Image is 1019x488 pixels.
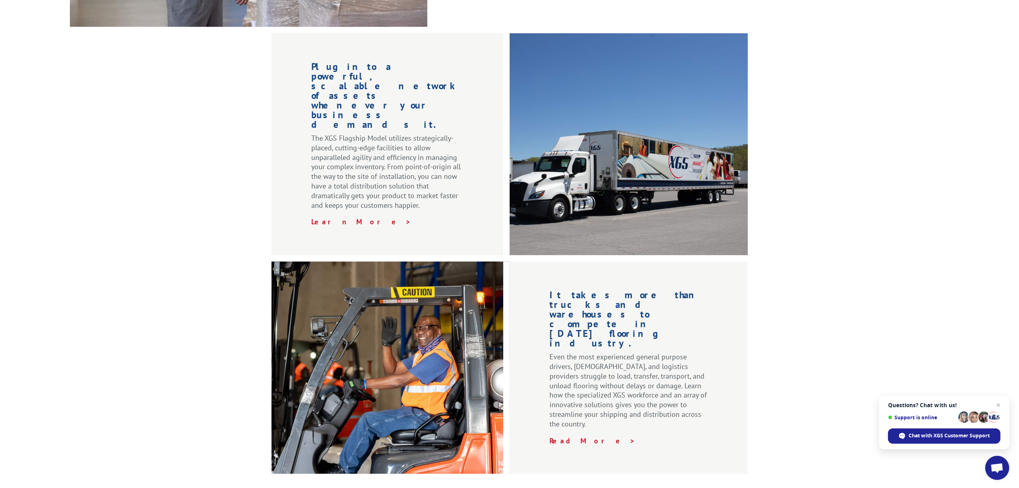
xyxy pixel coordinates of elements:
span: Support is online [888,414,956,420]
span: Chat with XGS Customer Support [909,432,990,439]
a: Read More > [550,436,636,445]
a: Learn More > [312,217,412,226]
span: Questions? Chat with us! [888,402,1001,408]
span: Close chat [994,400,1003,410]
h1: Plug into a powerful, scalable network of assets whenever your business demands it. [312,62,463,133]
div: Open chat [985,456,1009,480]
div: Chat with XGS Customer Support [888,429,1001,444]
h1: It takes more than trucks and warehouses to compete in [DATE] flooring industry. [550,290,708,352]
p: Even the most experienced general purpose drivers, [DEMOGRAPHIC_DATA], and logistics providers st... [550,352,708,436]
p: The XGS Flagship Model utilizes strategically-placed, cutting-edge facilities to allow unparallel... [312,133,463,217]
